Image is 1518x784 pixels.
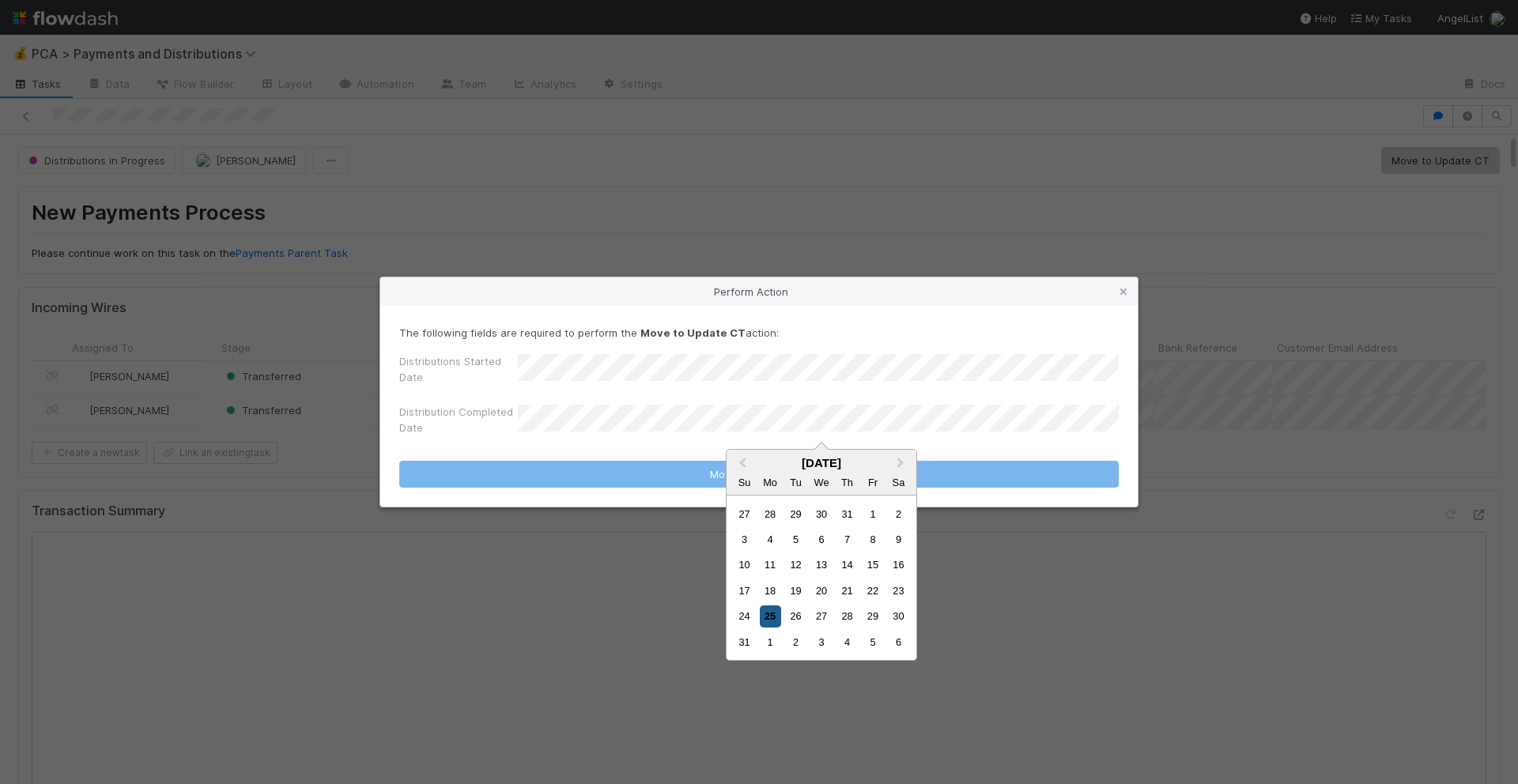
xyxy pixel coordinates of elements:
[785,472,806,493] div: Tuesday
[836,605,858,627] div: Choose Thursday, August 28th, 2025
[760,503,781,525] div: Choose Monday, July 28th, 2025
[734,503,755,525] div: Choose Sunday, July 27th, 2025
[862,554,883,575] div: Choose Friday, August 15th, 2025
[888,503,909,525] div: Choose Saturday, August 2nd, 2025
[731,501,911,655] div: Month August, 2025
[862,631,883,653] div: Choose Friday, September 5th, 2025
[399,325,1119,341] p: The following fields are required to perform the action:
[760,605,781,627] div: Choose Monday, August 25th, 2025
[836,529,858,550] div: Choose Thursday, August 7th, 2025
[399,461,1119,488] button: Move to Update CT
[888,472,909,493] div: Saturday
[888,529,909,550] div: Choose Saturday, August 9th, 2025
[734,554,755,575] div: Choose Sunday, August 10th, 2025
[785,605,806,627] div: Choose Tuesday, August 26th, 2025
[399,404,518,435] label: Distribution Completed Date
[380,277,1138,306] div: Perform Action
[810,631,832,653] div: Choose Wednesday, September 3rd, 2025
[810,580,832,601] div: Choose Wednesday, August 20th, 2025
[734,631,755,653] div: Choose Sunday, August 31st, 2025
[888,580,909,601] div: Choose Saturday, August 23rd, 2025
[640,326,746,339] strong: Move to Update CT
[810,554,832,575] div: Choose Wednesday, August 13th, 2025
[862,580,883,601] div: Choose Friday, August 22nd, 2025
[734,605,755,627] div: Choose Sunday, August 24th, 2025
[836,472,858,493] div: Thursday
[862,529,883,550] div: Choose Friday, August 8th, 2025
[888,631,909,653] div: Choose Saturday, September 6th, 2025
[836,631,858,653] div: Choose Thursday, September 4th, 2025
[728,451,753,477] button: Previous Month
[760,631,781,653] div: Choose Monday, September 1st, 2025
[760,529,781,550] div: Choose Monday, August 4th, 2025
[785,503,806,525] div: Choose Tuesday, July 29th, 2025
[836,503,858,525] div: Choose Thursday, July 31st, 2025
[785,529,806,550] div: Choose Tuesday, August 5th, 2025
[862,605,883,627] div: Choose Friday, August 29th, 2025
[836,580,858,601] div: Choose Thursday, August 21st, 2025
[810,529,832,550] div: Choose Wednesday, August 6th, 2025
[810,503,832,525] div: Choose Wednesday, July 30th, 2025
[734,580,755,601] div: Choose Sunday, August 17th, 2025
[760,472,781,493] div: Monday
[785,554,806,575] div: Choose Tuesday, August 12th, 2025
[734,472,755,493] div: Sunday
[734,529,755,550] div: Choose Sunday, August 3rd, 2025
[726,449,917,661] div: Choose Date
[862,503,883,525] div: Choose Friday, August 1st, 2025
[888,605,909,627] div: Choose Saturday, August 30th, 2025
[888,554,909,575] div: Choose Saturday, August 16th, 2025
[785,631,806,653] div: Choose Tuesday, September 2nd, 2025
[760,554,781,575] div: Choose Monday, August 11th, 2025
[810,472,832,493] div: Wednesday
[760,580,781,601] div: Choose Monday, August 18th, 2025
[727,456,916,469] div: [DATE]
[785,580,806,601] div: Choose Tuesday, August 19th, 2025
[862,472,883,493] div: Friday
[889,451,915,477] button: Next Month
[810,605,832,627] div: Choose Wednesday, August 27th, 2025
[399,353,518,385] label: Distributions Started Date
[836,554,858,575] div: Choose Thursday, August 14th, 2025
